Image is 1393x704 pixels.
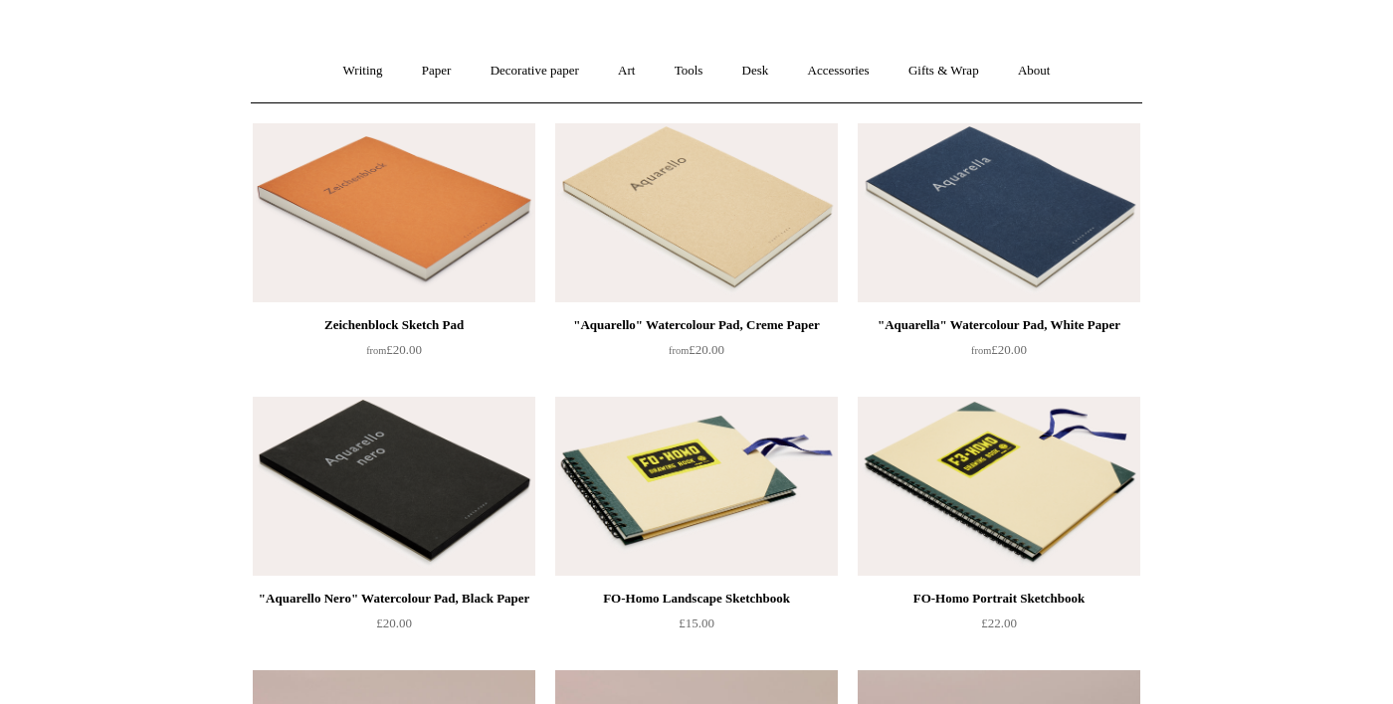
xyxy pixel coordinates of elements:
a: FO-Homo Portrait Sketchbook £22.00 [858,587,1140,668]
a: Gifts & Wrap [891,45,997,97]
a: "Aquarello" Watercolour Pad, Creme Paper "Aquarello" Watercolour Pad, Creme Paper [555,123,838,302]
span: £22.00 [981,616,1017,630]
a: "Aquarella" Watercolour Pad, White Paper "Aquarella" Watercolour Pad, White Paper [858,123,1140,302]
div: FO-Homo Portrait Sketchbook [863,587,1135,611]
div: "Aquarello Nero" Watercolour Pad, Black Paper [258,587,530,611]
div: "Aquarella" Watercolour Pad, White Paper [863,313,1135,337]
a: "Aquarella" Watercolour Pad, White Paper from£20.00 [858,313,1140,395]
span: £15.00 [679,616,714,630]
a: "Aquarello Nero" Watercolour Pad, Black Paper "Aquarello Nero" Watercolour Pad, Black Paper [253,397,535,576]
img: "Aquarello Nero" Watercolour Pad, Black Paper [253,397,535,576]
a: Art [600,45,653,97]
a: FO-Homo Landscape Sketchbook £15.00 [555,587,838,668]
span: £20.00 [971,342,1027,357]
a: Paper [404,45,470,97]
div: FO-Homo Landscape Sketchbook [560,587,833,611]
a: FO-Homo Portrait Sketchbook FO-Homo Portrait Sketchbook [858,397,1140,576]
a: Tools [657,45,721,97]
a: Desk [724,45,787,97]
a: About [1000,45,1069,97]
img: "Aquarella" Watercolour Pad, White Paper [858,123,1140,302]
div: Zeichenblock Sketch Pad [258,313,530,337]
a: "Aquarello" Watercolour Pad, Creme Paper from£20.00 [555,313,838,395]
a: Decorative paper [473,45,597,97]
span: from [366,345,386,356]
span: £20.00 [669,342,724,357]
img: FO-Homo Landscape Sketchbook [555,397,838,576]
span: £20.00 [366,342,422,357]
a: Zeichenblock Sketch Pad from£20.00 [253,313,535,395]
span: £20.00 [376,616,412,630]
div: "Aquarello" Watercolour Pad, Creme Paper [560,313,833,337]
a: Writing [325,45,401,97]
span: from [971,345,991,356]
a: Accessories [790,45,888,97]
img: FO-Homo Portrait Sketchbook [858,397,1140,576]
img: Zeichenblock Sketch Pad [253,123,535,302]
a: "Aquarello Nero" Watercolour Pad, Black Paper £20.00 [253,587,535,668]
span: from [669,345,689,356]
a: Zeichenblock Sketch Pad Zeichenblock Sketch Pad [253,123,535,302]
img: "Aquarello" Watercolour Pad, Creme Paper [555,123,838,302]
a: FO-Homo Landscape Sketchbook FO-Homo Landscape Sketchbook [555,397,838,576]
